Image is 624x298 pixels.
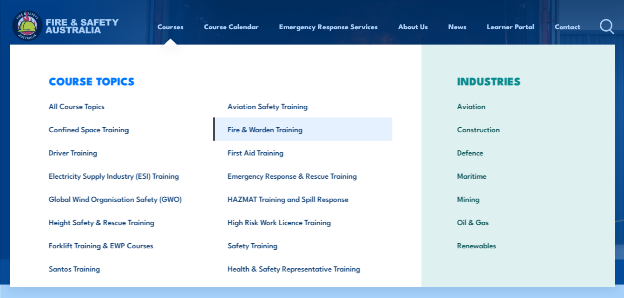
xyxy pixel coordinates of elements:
a: Global Wind Organisation Safety (GWO) [34,187,213,210]
a: HAZMAT Training and Spill Response [213,187,392,210]
a: Defence [443,141,593,164]
a: About Us [398,15,428,38]
a: News [448,15,466,38]
a: Aviation [443,94,593,117]
a: Oil & Gas [443,210,593,233]
a: Aviation Safety Training [213,94,392,117]
h3: INDUSTRIES [443,74,593,87]
a: Renewables [443,233,593,257]
a: Course Calendar [204,15,259,38]
a: Courses [158,15,184,38]
a: Maritime [443,164,593,187]
a: First Aid Training [213,141,392,164]
a: Confined Space Training [34,117,213,141]
a: Learner Portal [487,15,534,38]
h3: COURSE TOPICS [34,74,392,87]
a: Contact [555,15,580,38]
a: Forklift Training & EWP Courses [34,233,213,257]
a: Health & Safety Representative Training [213,257,392,280]
a: Emergency Response Services [279,15,378,38]
a: Santos Training [34,257,213,280]
a: High Risk Work Licence Training [213,210,392,233]
a: Fire & Warden Training [213,117,392,141]
a: Emergency Response & Rescue Training [213,164,392,187]
a: Safety Training [213,233,392,257]
a: Construction [443,117,593,141]
a: All Course Topics [34,94,213,117]
a: Mining [443,187,593,210]
a: Driver Training [34,141,213,164]
a: Height Safety & Rescue Training [34,210,213,233]
a: Electricity Supply Industry (ESI) Training [34,164,213,187]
